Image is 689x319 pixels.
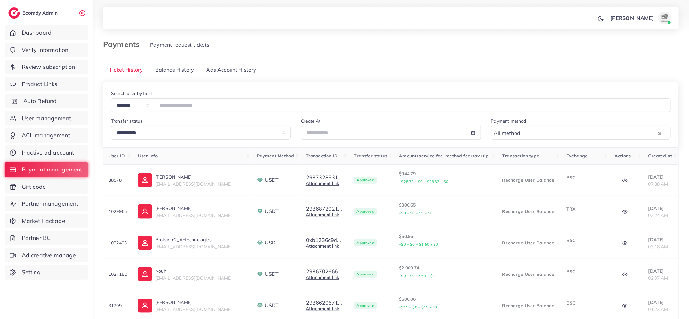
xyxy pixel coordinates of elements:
span: Approved [354,177,377,184]
p: BSC [566,268,604,275]
a: logoEcomdy Admin [8,7,59,19]
span: Review subscription [22,63,75,71]
span: Ads Account History [207,66,256,74]
p: [PERSON_NAME] [155,299,232,306]
small: +$0 + $0 + $1.50 + $0 [399,242,438,247]
span: Gift code [22,183,46,191]
span: USDT [265,302,279,309]
span: Product Links [22,80,58,88]
span: All method [493,129,522,138]
span: 07:38 AM [648,181,668,187]
p: [DATE] [648,299,673,306]
span: Created at [648,153,672,159]
span: Partner management [22,200,78,208]
span: Partner BC [22,234,51,242]
p: Recharge User Balance [502,302,556,309]
p: 38578 [109,176,128,184]
img: ic-user-info.36bf1079.svg [138,267,152,281]
span: Payment management [22,165,82,174]
p: 1032493 [109,239,128,247]
span: Exchange [566,153,588,159]
a: Attachment link [306,275,339,280]
span: Verify information [22,46,69,54]
p: $500.06 [399,295,492,311]
p: $300.65 [399,201,492,217]
span: 02:07 AM [648,275,668,281]
button: 2937328531... [306,174,342,180]
span: Actions [614,153,631,159]
p: [PERSON_NAME] [155,204,232,212]
span: [EMAIL_ADDRESS][DOMAIN_NAME] [155,212,232,218]
p: TRX [566,205,604,213]
p: Recharge User Balance [502,208,556,215]
a: Product Links [5,77,88,92]
button: 2936702666... [306,268,342,274]
span: [EMAIL_ADDRESS][DOMAIN_NAME] [155,181,232,187]
a: Attachment link [306,180,339,186]
small: +$28.32 + $0 + $28.32 + $0 [399,179,449,184]
input: Search for option [522,128,657,138]
span: USDT [265,208,279,215]
span: Approved [354,208,377,215]
a: ACL management [5,128,88,143]
span: Auto Refund [23,97,57,105]
div: Search for option [491,126,671,140]
span: Transaction type [502,153,539,159]
span: [EMAIL_ADDRESS][DOMAIN_NAME] [155,244,232,250]
p: BSC [566,174,604,181]
p: Brokarim2_AFtechnologies [155,236,232,243]
img: ic-user-info.36bf1079.svg [138,299,152,313]
img: ic-user-info.36bf1079.svg [138,236,152,250]
span: 03:24 AM [648,212,668,218]
label: Create At [301,118,320,124]
button: 0xb1236c9d... [306,237,341,243]
a: Setting [5,265,88,280]
a: Ad creative management [5,248,88,263]
p: 31209 [109,302,128,309]
img: payment [257,208,263,215]
span: Transaction ID [306,153,338,159]
span: Payment Method [257,153,294,159]
span: USDT [265,176,279,184]
span: USDT [265,239,279,246]
a: Auto Refund [5,94,88,108]
label: Payment method [491,118,526,124]
span: User info [138,153,158,159]
button: Clear Selected [658,130,661,137]
span: USDT [265,270,279,278]
p: Nouh [155,267,232,275]
p: 1029965 [109,208,128,215]
span: Approved [354,271,377,278]
h2: Ecomdy Admin [22,10,59,16]
span: Market Package [22,217,65,225]
button: 2936620671... [306,300,342,306]
span: Balance History [155,66,194,74]
p: Recharge User Balance [502,176,556,184]
a: Inactive ad account [5,145,88,160]
span: Inactive ad account [22,148,74,157]
button: 2936872021... [306,206,342,211]
img: payment [257,240,263,246]
span: Amount+service fee+method fee+tax+tip [399,153,489,159]
span: User ID [109,153,125,159]
p: [PERSON_NAME] [155,173,232,181]
small: +$9 + $0 + $9 + $0 [399,211,433,215]
a: Market Package [5,214,88,228]
p: Recharge User Balance [502,239,556,247]
label: Transfer status [111,118,142,124]
span: [EMAIL_ADDRESS][DOMAIN_NAME] [155,307,232,312]
span: Dashboard [22,28,52,37]
span: Ad creative management [22,251,83,259]
span: Approved [354,302,377,309]
p: BSC [566,236,604,244]
a: Attachment link [306,212,339,218]
a: Partner BC [5,231,88,245]
span: User management [22,114,71,123]
img: logo [8,7,20,19]
span: Approved [354,239,377,246]
p: [DATE] [648,204,673,212]
span: Ticket History [109,66,143,74]
a: Dashboard [5,25,88,40]
span: 01:23 AM [648,307,668,312]
span: [EMAIL_ADDRESS][DOMAIN_NAME] [155,275,232,281]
